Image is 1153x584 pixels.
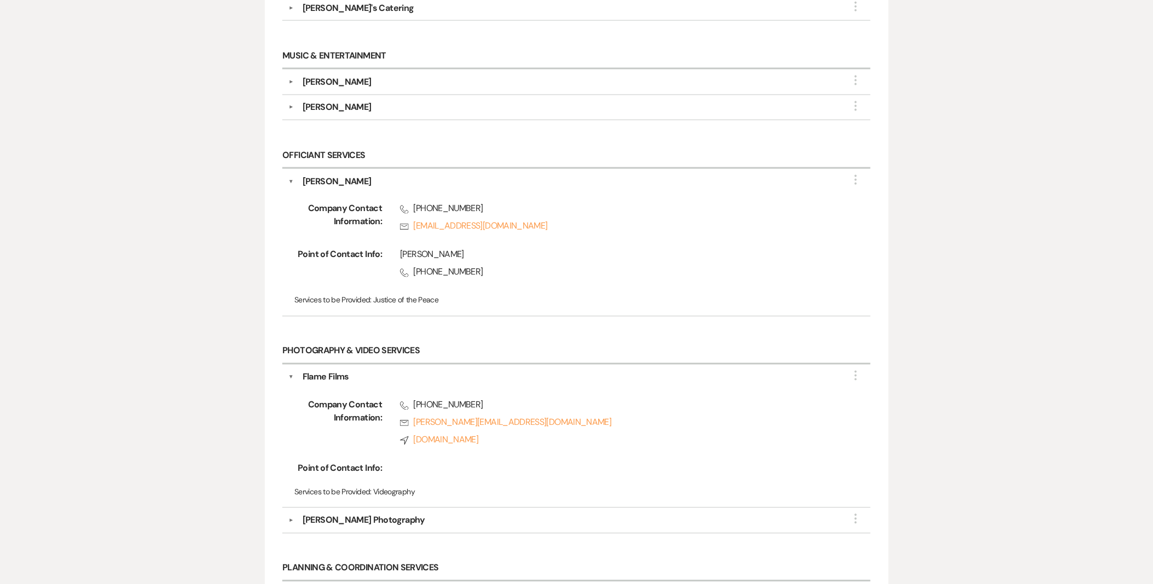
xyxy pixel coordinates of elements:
[400,266,836,279] span: [PHONE_NUMBER]
[303,175,372,188] div: [PERSON_NAME]
[285,5,298,11] button: ▼
[303,2,414,15] div: [PERSON_NAME]'s Catering
[282,143,870,169] h6: Officiant Services
[400,220,836,233] a: [EMAIL_ADDRESS][DOMAIN_NAME]
[288,175,294,188] button: ▼
[294,202,382,237] span: Company Contact Information:
[400,416,836,429] a: [PERSON_NAME][EMAIL_ADDRESS][DOMAIN_NAME]
[282,340,870,365] h6: Photography & Video Services
[294,248,382,283] span: Point of Contact Info:
[303,75,372,89] div: [PERSON_NAME]
[282,557,870,582] h6: Planning & Coordination Services
[285,104,298,110] button: ▼
[294,487,372,497] span: Services to be Provided:
[400,202,836,215] span: [PHONE_NUMBER]
[288,371,294,384] button: ▼
[400,434,836,447] a: [DOMAIN_NAME]
[285,79,298,85] button: ▼
[294,399,382,451] span: Company Contact Information:
[400,248,836,261] div: [PERSON_NAME]
[303,514,425,527] div: [PERSON_NAME] Photography
[294,295,372,305] span: Services to be Provided:
[303,371,349,384] div: Flame Films
[400,399,836,412] span: [PHONE_NUMBER]
[294,294,859,306] p: Justice of the Peace
[285,518,298,523] button: ▼
[294,462,382,475] span: Point of Contact Info:
[282,44,870,69] h6: Music & Entertainment
[294,486,859,498] p: Videography
[303,101,372,114] div: [PERSON_NAME]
